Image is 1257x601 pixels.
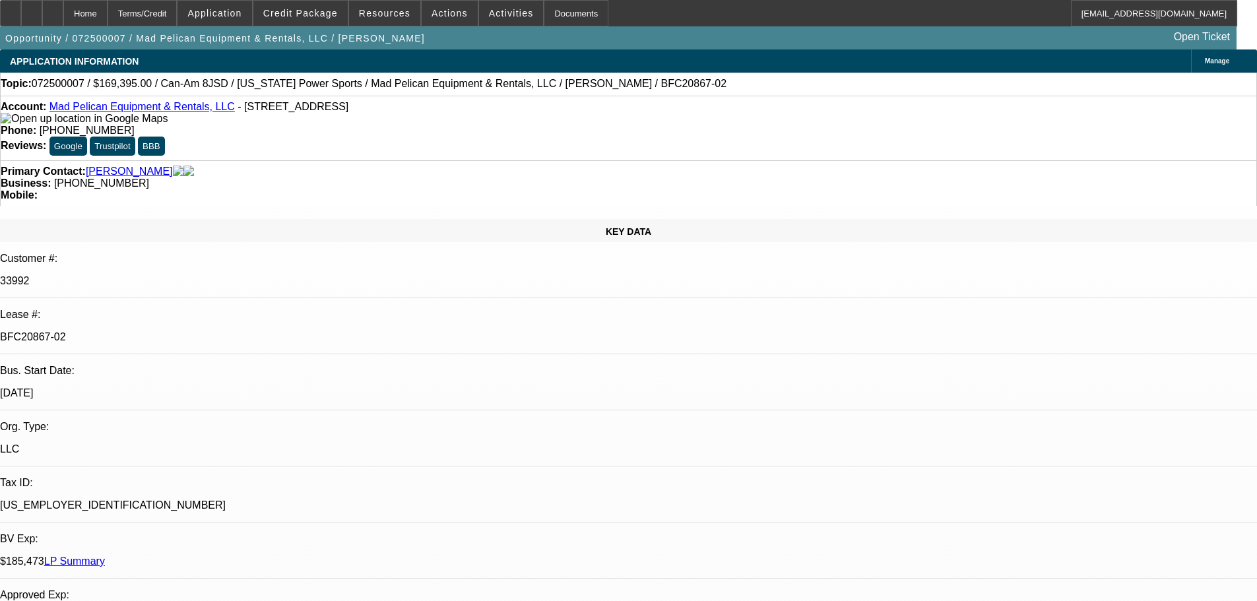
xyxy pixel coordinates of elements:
[263,8,338,18] span: Credit Package
[349,1,420,26] button: Resources
[1,140,46,151] strong: Reviews:
[32,78,726,90] span: 072500007 / $169,395.00 / Can-Am 8JSD / [US_STATE] Power Sports / Mad Pelican Equipment & Rentals...
[479,1,544,26] button: Activities
[49,101,235,112] a: Mad Pelican Equipment & Rentals, LLC
[1169,26,1235,48] a: Open Ticket
[1205,57,1229,65] span: Manage
[177,1,251,26] button: Application
[606,226,651,237] span: KEY DATA
[1,78,32,90] strong: Topic:
[1,101,46,112] strong: Account:
[44,555,105,567] a: LP Summary
[138,137,165,156] button: BBB
[90,137,135,156] button: Trustpilot
[54,177,149,189] span: [PHONE_NUMBER]
[1,177,51,189] strong: Business:
[40,125,135,136] span: [PHONE_NUMBER]
[253,1,348,26] button: Credit Package
[49,137,87,156] button: Google
[187,8,242,18] span: Application
[489,8,534,18] span: Activities
[10,56,139,67] span: APPLICATION INFORMATION
[422,1,478,26] button: Actions
[86,166,173,177] a: [PERSON_NAME]
[359,8,410,18] span: Resources
[1,166,86,177] strong: Primary Contact:
[183,166,194,177] img: linkedin-icon.png
[1,125,36,136] strong: Phone:
[173,166,183,177] img: facebook-icon.png
[5,33,425,44] span: Opportunity / 072500007 / Mad Pelican Equipment & Rentals, LLC / [PERSON_NAME]
[1,113,168,125] img: Open up location in Google Maps
[238,101,348,112] span: - [STREET_ADDRESS]
[432,8,468,18] span: Actions
[1,113,168,124] a: View Google Maps
[1,189,38,201] strong: Mobile:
